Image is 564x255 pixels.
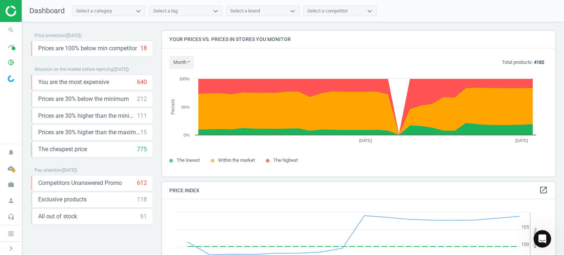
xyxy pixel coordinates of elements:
i: cloud_done [4,161,18,175]
span: ( [DATE] ) [61,168,77,173]
div: Select a tag [153,8,178,14]
span: Dashboard [29,6,65,15]
tspan: Percent [170,99,176,114]
span: The highest [273,157,298,163]
span: Competitors Unanswered Promo [38,179,122,187]
span: You are the most expensive [38,78,109,86]
i: work [4,178,18,192]
i: search [4,23,18,37]
text: 100% [179,77,189,81]
i: timeline [4,39,18,53]
text: 0% [184,133,189,137]
span: Prices are 100% below min competitor [38,44,137,52]
i: headset_mic [4,210,18,224]
div: 118 [137,196,147,204]
span: ( [DATE] ) [66,33,82,38]
i: notifications [4,145,18,159]
div: 640 [137,78,147,86]
span: Price protection [35,33,66,38]
text: 50% [181,105,189,109]
i: chevron_right [7,244,15,253]
span: The lowest [177,157,200,163]
div: 212 [137,95,147,103]
div: 775 [137,145,147,153]
tspan: [DATE] [359,138,372,143]
span: All out of stock [38,212,77,221]
span: The cheapest price [38,145,87,153]
a: open_in_new [539,186,548,195]
span: Prices are 30% higher than the maximal [38,128,140,136]
span: Situation on the market before repricing [35,67,113,72]
p: Total products: [502,59,544,66]
b: 4182 [534,59,544,65]
i: person [4,194,18,208]
h4: Price Index [162,182,555,199]
tspan: Price Index [533,228,538,248]
span: Exclusive products [38,196,87,204]
span: Pay attention [35,168,61,173]
div: Select a brand [230,8,260,14]
div: Select a category [76,8,112,14]
button: month [169,56,194,69]
span: Prices are 30% higher than the minimum [38,112,137,120]
iframe: Intercom live chat [534,230,551,248]
span: Prices are 30% below the minimum [38,95,129,103]
img: wGWNvw8QSZomAAAAABJRU5ErkJggg== [8,75,14,82]
span: ( [DATE] ) [113,67,129,72]
div: Select a competitor [307,8,348,14]
text: 105 [521,225,529,230]
div: 612 [137,179,147,187]
div: 111 [137,112,147,120]
span: Within the market [218,157,255,163]
div: 18 [140,44,147,52]
i: pie_chart_outlined [4,55,18,69]
button: chevron_right [2,244,20,253]
h4: Your prices vs. prices in stores you monitor [162,31,555,48]
tspan: [DATE] [515,138,528,143]
img: ajHJNr6hYgQAAAAASUVORK5CYII= [6,6,58,17]
text: 100 [521,242,529,247]
div: 15 [140,128,147,136]
div: 61 [140,212,147,221]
